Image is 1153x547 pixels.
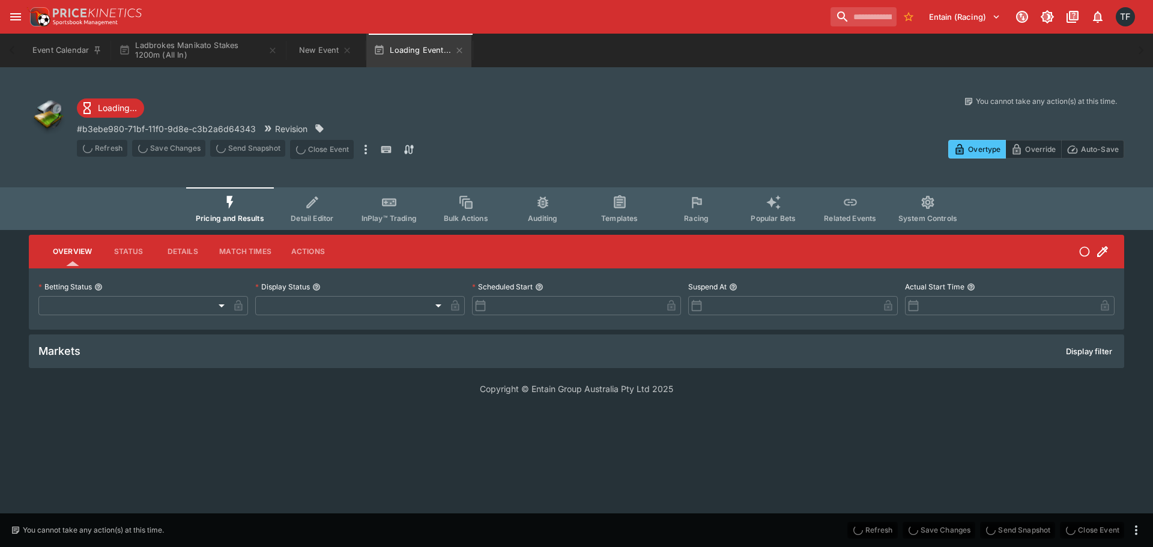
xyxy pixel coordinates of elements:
span: Popular Bets [751,214,796,223]
button: Betting Status [94,283,103,291]
p: Display Status [255,282,310,292]
button: Match Times [210,237,281,266]
button: Status [101,237,156,266]
p: You cannot take any action(s) at this time. [23,525,164,536]
p: Scheduled Start [472,282,533,292]
p: Revision [275,122,307,135]
button: Documentation [1062,6,1083,28]
div: Tom Flynn [1116,7,1135,26]
p: Auto-Save [1081,143,1119,156]
button: Select Tenant [922,7,1008,26]
p: Copy To Clipboard [77,122,256,135]
input: search [831,7,897,26]
p: Loading... [98,101,137,114]
button: No Bookmarks [899,7,918,26]
span: Racing [684,214,709,223]
button: Ladbrokes Manikato Stakes 1200m (All In) [112,34,285,67]
button: Display Status [312,283,321,291]
button: Details [156,237,210,266]
button: Scheduled Start [535,283,543,291]
button: Suspend At [729,283,737,291]
button: Actual Start Time [967,283,975,291]
p: Actual Start Time [905,282,964,292]
button: Actions [281,237,335,266]
p: Override [1025,143,1056,156]
p: You cannot take any action(s) at this time. [976,96,1117,107]
h5: Markets [38,344,80,358]
button: Auto-Save [1061,140,1124,159]
span: Pricing and Results [196,214,264,223]
button: more [359,140,373,159]
img: PriceKinetics [53,8,142,17]
span: Related Events [824,214,876,223]
button: Overview [43,237,101,266]
span: Templates [601,214,638,223]
button: Tom Flynn [1112,4,1139,30]
div: Event type filters [186,187,967,230]
p: Suspend At [688,282,727,292]
button: open drawer [5,6,26,28]
button: Display filter [1059,342,1119,361]
button: Event Calendar [25,34,109,67]
img: other.png [29,96,67,134]
button: New Event [287,34,364,67]
button: Toggle light/dark mode [1036,6,1058,28]
img: Sportsbook Management [53,20,118,25]
button: Overtype [948,140,1006,159]
button: Connected to PK [1011,6,1033,28]
button: Override [1005,140,1061,159]
span: Bulk Actions [444,214,488,223]
img: PriceKinetics Logo [26,5,50,29]
span: Detail Editor [291,214,333,223]
p: Overtype [968,143,1000,156]
button: Loading Event... [366,34,471,67]
span: System Controls [898,214,957,223]
span: InPlay™ Trading [362,214,417,223]
p: Betting Status [38,282,92,292]
div: Start From [948,140,1124,159]
button: Notifications [1087,6,1109,28]
button: more [1129,523,1143,537]
span: Auditing [528,214,557,223]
